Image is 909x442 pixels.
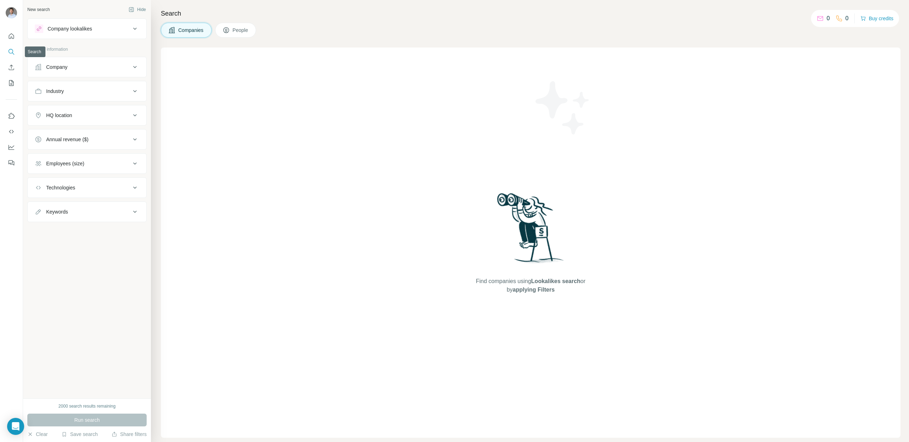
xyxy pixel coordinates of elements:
[27,46,147,53] p: Company information
[28,83,146,100] button: Industry
[6,77,17,89] button: My lists
[6,7,17,18] img: Avatar
[28,179,146,196] button: Technologies
[27,6,50,13] div: New search
[6,30,17,43] button: Quick start
[46,160,84,167] div: Employees (size)
[61,431,98,438] button: Save search
[513,287,555,293] span: applying Filters
[28,131,146,148] button: Annual revenue ($)
[28,203,146,220] button: Keywords
[6,61,17,74] button: Enrich CSV
[6,125,17,138] button: Use Surfe API
[46,63,67,71] div: Company
[124,4,151,15] button: Hide
[46,136,88,143] div: Annual revenue ($)
[46,184,75,191] div: Technologies
[494,191,568,270] img: Surfe Illustration - Woman searching with binoculars
[46,112,72,119] div: HQ location
[6,45,17,58] button: Search
[474,277,587,294] span: Find companies using or by
[531,278,581,284] span: Lookalikes search
[48,25,92,32] div: Company lookalikes
[860,13,893,23] button: Buy credits
[7,418,24,435] div: Open Intercom Messenger
[111,431,147,438] button: Share filters
[178,27,204,34] span: Companies
[6,141,17,154] button: Dashboard
[28,107,146,124] button: HQ location
[827,14,830,23] p: 0
[28,155,146,172] button: Employees (size)
[6,156,17,169] button: Feedback
[27,431,48,438] button: Clear
[161,9,900,18] h4: Search
[845,14,849,23] p: 0
[59,403,116,409] div: 2000 search results remaining
[233,27,249,34] span: People
[46,208,68,215] div: Keywords
[6,110,17,122] button: Use Surfe on LinkedIn
[28,59,146,76] button: Company
[46,88,64,95] div: Industry
[531,76,595,140] img: Surfe Illustration - Stars
[28,20,146,37] button: Company lookalikes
